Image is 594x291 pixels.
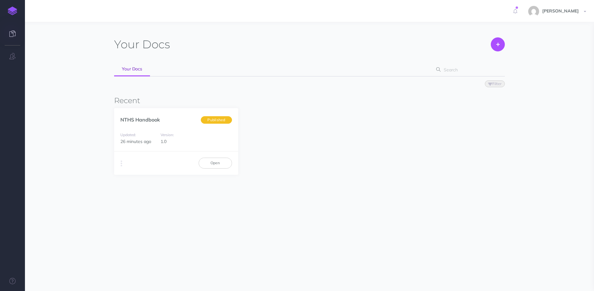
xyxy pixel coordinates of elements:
[120,117,160,123] a: NTHS Handbook
[161,139,167,144] span: 1.0
[442,64,495,75] input: Search
[122,66,142,72] span: Your Docs
[114,37,139,51] span: Your
[528,6,539,17] img: e15ca27c081d2886606c458bc858b488.jpg
[114,97,505,105] h3: Recent
[485,80,505,87] button: Filter
[114,62,150,76] a: Your Docs
[199,158,232,168] a: Open
[120,139,151,144] span: 26 minutes ago
[121,159,122,168] i: More actions
[161,132,174,137] small: Version:
[114,37,170,51] h1: Docs
[539,8,582,14] span: [PERSON_NAME]
[8,7,17,15] img: logo-mark.svg
[120,132,136,137] small: Updated:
